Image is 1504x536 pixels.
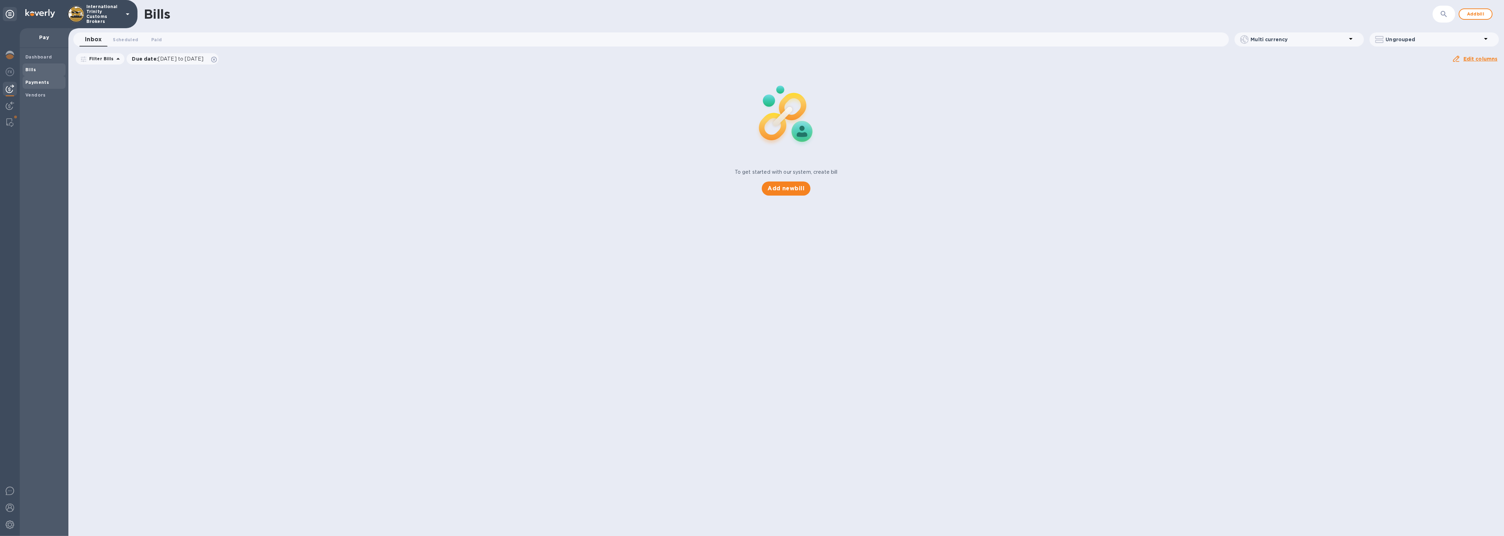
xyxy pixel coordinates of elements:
[132,55,207,62] p: Due date :
[1465,10,1486,18] span: Add bill
[25,80,49,85] b: Payments
[144,7,170,21] h1: Bills
[113,36,138,43] span: Scheduled
[25,9,55,18] img: Logo
[25,34,63,41] p: Pay
[25,92,46,98] b: Vendors
[86,56,114,62] p: Filter Bills
[768,184,805,193] span: Add new bill
[25,67,36,72] b: Bills
[85,35,102,44] span: Inbox
[1386,36,1482,43] p: Ungrouped
[762,181,810,196] button: Add newbill
[1463,56,1498,62] u: Edit columns
[127,53,219,64] div: Due date:[DATE] to [DATE]
[1251,36,1347,43] p: Multi currency
[25,54,52,60] b: Dashboard
[151,36,162,43] span: Paid
[86,4,122,24] p: International Trinity Customs Brokers
[3,7,17,21] div: Unpin categories
[1459,8,1493,20] button: Addbill
[158,56,203,62] span: [DATE] to [DATE]
[735,168,838,176] p: To get started with our system, create bill
[6,68,14,76] img: Foreign exchange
